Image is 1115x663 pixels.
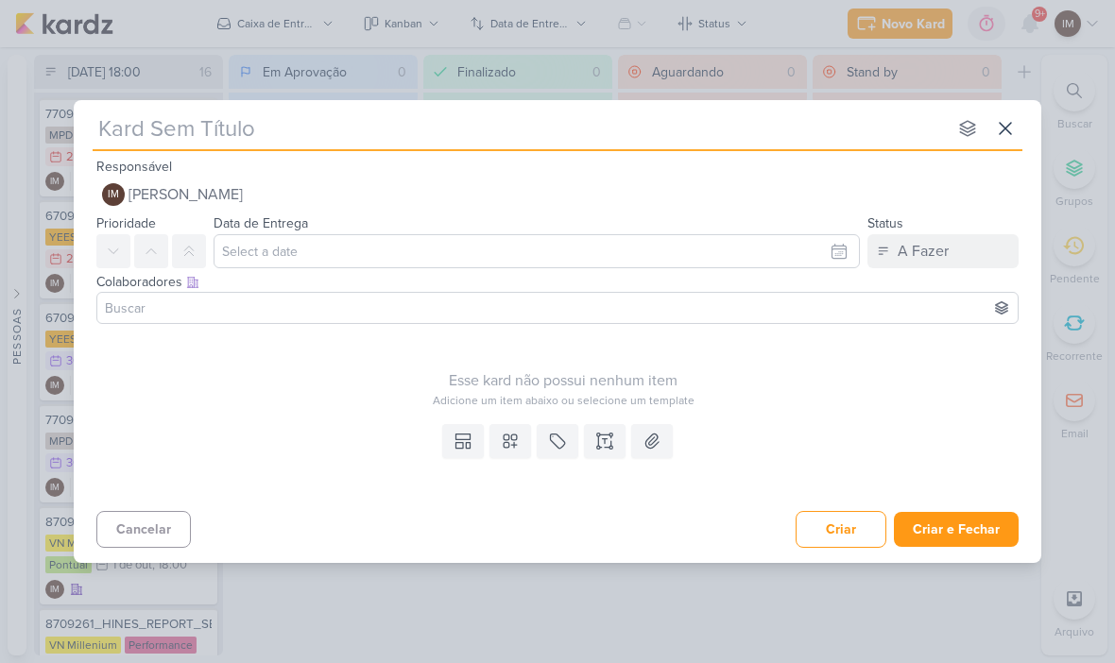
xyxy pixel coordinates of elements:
div: Colaboradores [96,272,1019,292]
div: Esse kard não possui nenhum item [96,369,1030,392]
label: Responsável [96,159,172,175]
p: IM [108,190,119,200]
label: Prioridade [96,215,156,231]
label: Status [867,215,903,231]
input: Select a date [214,234,860,268]
button: Criar e Fechar [894,512,1019,547]
input: Buscar [101,297,1014,319]
div: A Fazer [898,240,949,263]
div: Isabella Machado Guimarães [102,183,125,206]
button: Criar [796,511,886,548]
input: Kard Sem Título [93,111,947,145]
button: A Fazer [867,234,1019,268]
div: Adicione um item abaixo ou selecione um template [96,392,1030,409]
span: [PERSON_NAME] [129,183,243,206]
label: Data de Entrega [214,215,308,231]
button: Cancelar [96,511,191,548]
button: IM [PERSON_NAME] [96,178,1019,212]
